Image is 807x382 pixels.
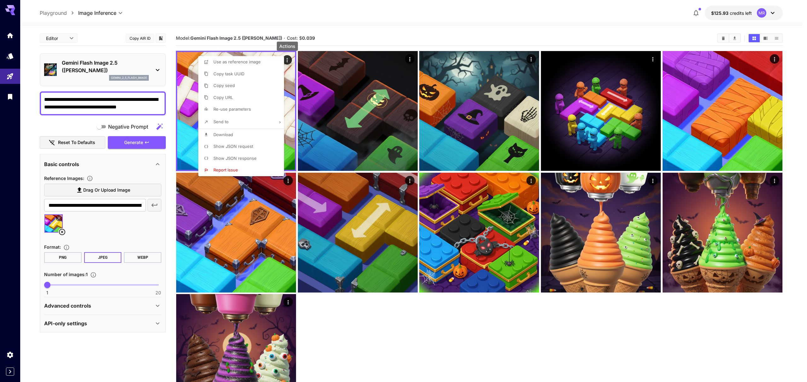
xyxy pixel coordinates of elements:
span: Re-use parameters [213,107,251,112]
span: Copy URL [213,95,233,100]
span: Copy task UUID [213,71,244,76]
span: Copy seed [213,83,235,88]
span: Download [213,132,233,137]
span: Use as reference image [213,59,261,64]
span: Show JSON response [213,156,257,161]
span: Show JSON request [213,144,253,149]
span: Report issue [213,167,238,172]
div: Actions [277,42,298,51]
span: Send to [213,119,229,124]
